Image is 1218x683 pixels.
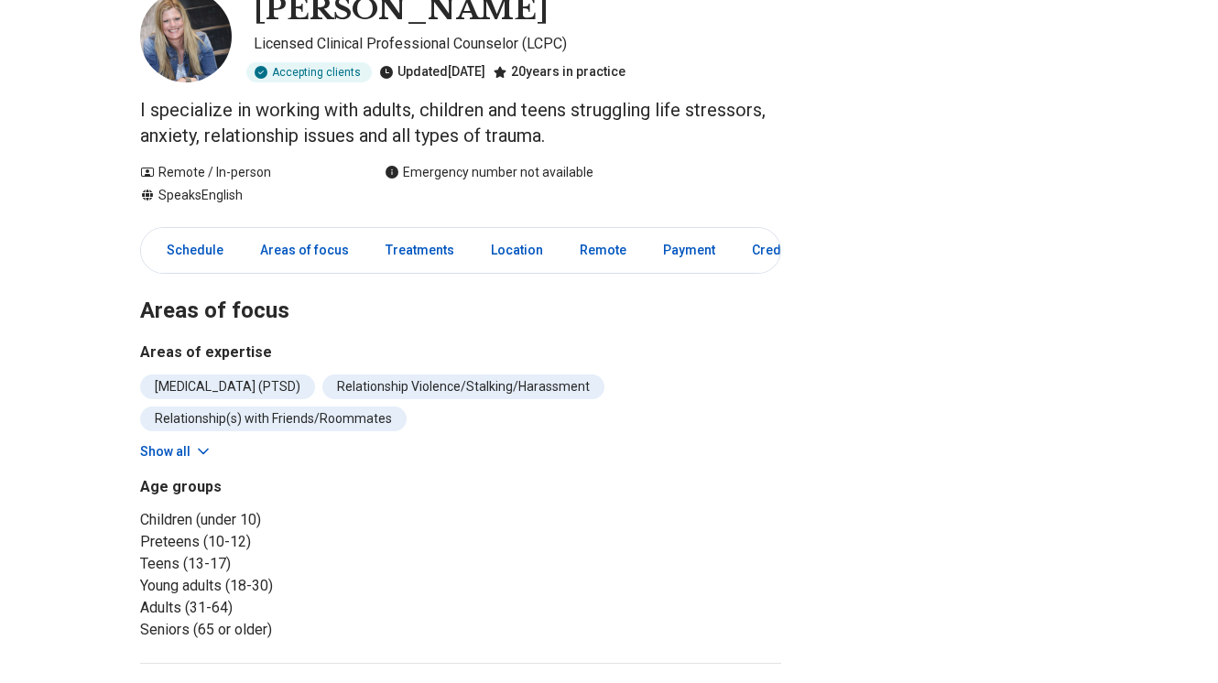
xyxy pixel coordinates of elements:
div: Emergency number not available [385,163,593,182]
li: Teens (13-17) [140,553,453,575]
li: Children (under 10) [140,509,453,531]
p: I specialize in working with adults, children and teens struggling life stressors, anxiety, relat... [140,97,781,148]
a: Schedule [145,232,234,269]
div: Updated [DATE] [379,62,485,82]
a: Treatments [375,232,465,269]
a: Location [480,232,554,269]
a: Payment [652,232,726,269]
li: Young adults (18-30) [140,575,453,597]
div: Accepting clients [246,62,372,82]
li: Adults (31-64) [140,597,453,619]
a: Credentials [741,232,832,269]
h3: Areas of expertise [140,341,781,363]
div: Remote / In-person [140,163,348,182]
li: Seniors (65 or older) [140,619,453,641]
h2: Areas of focus [140,252,781,327]
button: Show all [140,442,212,461]
div: 20 years in practice [493,62,625,82]
h3: Age groups [140,476,453,498]
div: Speaks English [140,186,348,205]
li: Relationship(s) with Friends/Roommates [140,407,407,431]
li: Preteens (10-12) [140,531,453,553]
li: Relationship Violence/Stalking/Harassment [322,374,604,399]
li: [MEDICAL_DATA] (PTSD) [140,374,315,399]
a: Areas of focus [249,232,360,269]
a: Remote [569,232,637,269]
p: Licensed Clinical Professional Counselor (LCPC) [254,33,781,55]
